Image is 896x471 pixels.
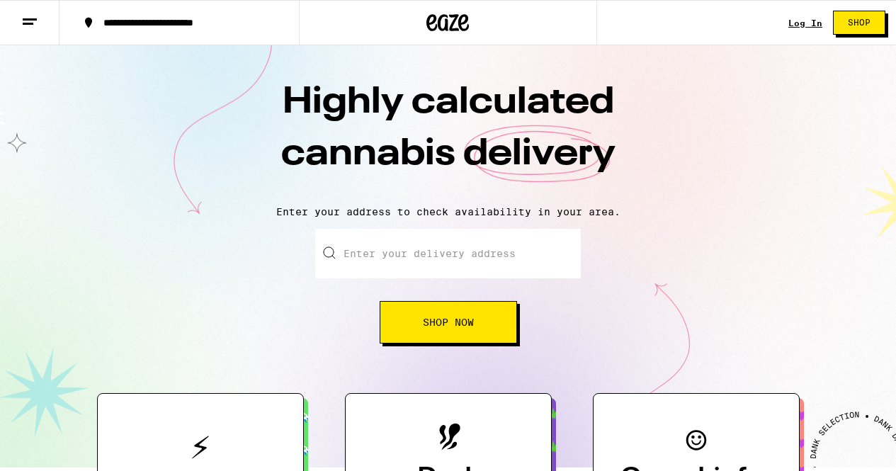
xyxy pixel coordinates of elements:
span: Shop [848,18,871,27]
button: Shop [833,11,885,35]
a: Log In [788,18,822,28]
input: Enter your delivery address [315,229,581,278]
a: Shop [822,11,896,35]
button: Shop Now [380,301,517,344]
p: Enter your address to check availability in your area. [14,206,882,217]
span: Shop Now [423,317,474,327]
h1: Highly calculated cannabis delivery [200,77,696,195]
